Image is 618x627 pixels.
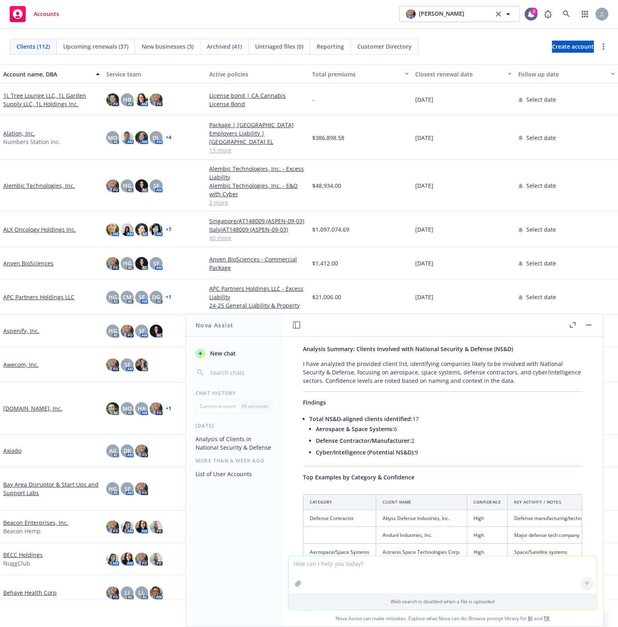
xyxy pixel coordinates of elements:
img: photo [150,223,163,236]
a: 24-25 General Liability & Property [209,301,306,310]
img: photo [135,257,148,270]
a: Awecom, Inc. [3,360,39,369]
span: Analysis Summary: Clients Involved with National Security & Defense (NS&D) [303,345,513,353]
span: Cyber/Intelligence (Potential NS&D): [316,448,415,456]
a: Search [558,6,575,22]
p: Web search is disabled when a file is uploaded [293,598,592,605]
td: Major defense tech company [508,526,617,543]
img: photo [150,325,163,337]
span: [DATE] [415,293,433,301]
span: [PERSON_NAME] [419,9,464,19]
span: - [312,95,314,104]
span: Nova Assist can make mistakes. Explore what Nova can do: Browse prompt library for and [285,610,600,627]
img: photo [135,179,148,192]
span: [DATE] [415,259,433,267]
div: Follow up date [518,70,606,78]
span: AG [109,446,117,455]
img: photo [106,586,119,599]
td: Abyss Defense Industries, Inc. [376,510,467,526]
li: 2 [316,435,582,446]
button: photo[PERSON_NAME]clear selection [399,6,520,22]
img: photo [106,93,119,106]
button: New chat [192,346,276,361]
a: 1L Tree Lounge LLC, 1L Garden Supply LLC, 1L Holdings Inc. [3,91,100,108]
th: Client Name [376,495,467,510]
span: [DATE] [415,95,433,104]
span: LI [125,588,130,597]
td: Defense Contractor [303,510,376,526]
img: photo [106,358,119,371]
a: Beacon Enterprises, Inc. [3,518,68,527]
img: photo [121,131,134,144]
a: APC Partners Holdings LLC - Excess Liability [209,284,306,301]
span: Reporting [317,42,344,51]
p: I have analyzed the provided client list, identifying companies likely to be involved with Nation... [303,360,582,385]
a: Alation, Inc. [3,129,35,138]
a: 2 more [209,198,306,207]
a: Employers Liability | [GEOGRAPHIC_DATA] EL [209,129,306,146]
span: HG [123,181,132,190]
a: Italy/AT148009 (ASPEN-09-03) [209,225,306,234]
a: + 1 [166,406,171,411]
li: 9 [316,446,582,458]
td: Astranis Space Technologies Corp. [376,544,467,561]
li: 17 [309,413,582,460]
span: $386,898.58 [312,134,344,142]
a: Alembic Technologies, Inc. [3,181,75,190]
span: [DATE] [415,225,433,234]
img: photo [106,553,119,565]
img: photo [106,520,119,533]
img: photo [135,358,148,371]
a: Anven BioSciences - Commercial Package [209,255,306,272]
a: 40 more [209,234,306,242]
span: $1,412.00 [312,259,338,267]
img: photo [121,553,134,565]
span: HA [138,404,146,413]
th: Category [303,495,376,510]
span: DK [124,446,131,455]
span: New businesses (3) [142,42,194,51]
span: Numbers Station Inc. [3,138,60,146]
a: Report a Bug [540,6,556,22]
span: [DATE] [415,181,433,190]
a: 13 more [209,146,306,154]
button: Follow up date [515,64,618,84]
span: HG [109,327,117,335]
a: Package | [GEOGRAPHIC_DATA] [209,121,306,129]
span: Aerospace & Space Systems: [316,425,394,433]
span: DG [152,293,160,301]
span: CM [123,293,132,301]
div: More than a week ago [186,457,282,464]
span: Select date [526,134,556,142]
a: + 7 [166,227,171,232]
span: Defense Contractor/Manufacturer: [316,437,411,444]
div: Total premiums [312,70,400,78]
td: Aerospace/Space Systems [303,544,376,561]
span: Upcoming renewals (37) [63,42,128,51]
span: SF [139,327,145,335]
th: Confidence [467,495,508,510]
img: photo [121,223,134,236]
td: Space/Satellite systems [508,544,617,561]
span: [DATE] [415,134,433,142]
button: Closest renewal date [412,64,515,84]
img: photo [150,402,163,415]
a: + 4 [166,135,171,140]
span: Untriaged files (0) [255,42,303,51]
button: Total premiums [309,64,412,84]
span: LL [138,588,145,597]
a: Axiado [3,446,21,455]
div: Closest renewal date [415,70,503,78]
span: HB [123,95,131,104]
a: Behave Health Corp [3,588,57,597]
img: photo [121,325,134,337]
a: Singapore/AT148009 (ASPEN-09-03) [209,217,306,225]
span: HG [123,259,132,267]
a: Bay Area Disruptor & Start Ups and Support Labs [3,480,100,497]
a: [DOMAIN_NAME], Inc. [3,404,62,413]
div: Service team [106,70,203,78]
a: Create account [552,41,594,53]
span: NuggClub [3,559,30,567]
